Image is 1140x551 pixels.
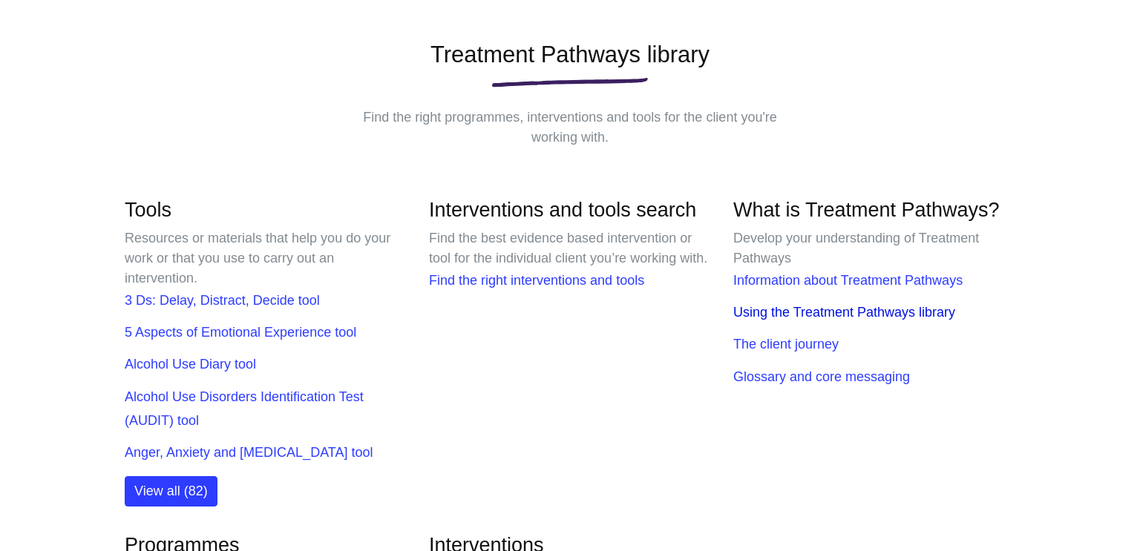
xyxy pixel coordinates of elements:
a: View all (82) [125,476,217,507]
a: Tools [125,199,171,221]
a: Anger, Anxiety and [MEDICAL_DATA] tool [125,445,373,460]
a: Using the Treatment Pathways library [733,305,955,320]
a: Find the right interventions and tools [429,273,644,288]
span: Find the best evidence based intervention or tool for the individual client you’re working with. [429,231,707,265]
a: 3 Ds: Delay, Distract, Decide tool [125,293,320,308]
a: Alcohol Use Diary tool [125,357,256,372]
span: Resources or materials that help you do your work or that you use to carry out an intervention. [125,231,390,286]
a: Interventions and tools search [429,199,696,221]
a: The client journey [733,337,839,352]
a: Glossary and core messaging [733,369,910,384]
a: Alcohol Use Disorders Identification Test (AUDIT) tool [125,389,364,428]
a: 5 Aspects of Emotional Experience tool [125,325,356,340]
a: What is Treatment Pathways? [733,199,1000,221]
span: Develop your understanding of Treatment Pathways [733,231,979,265]
p: Find the right programmes, interventions and tools for the client you're working with. [347,108,793,148]
a: Information about Treatment Pathways [733,273,963,288]
h1: Treatment Pathways library [125,38,1015,73]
